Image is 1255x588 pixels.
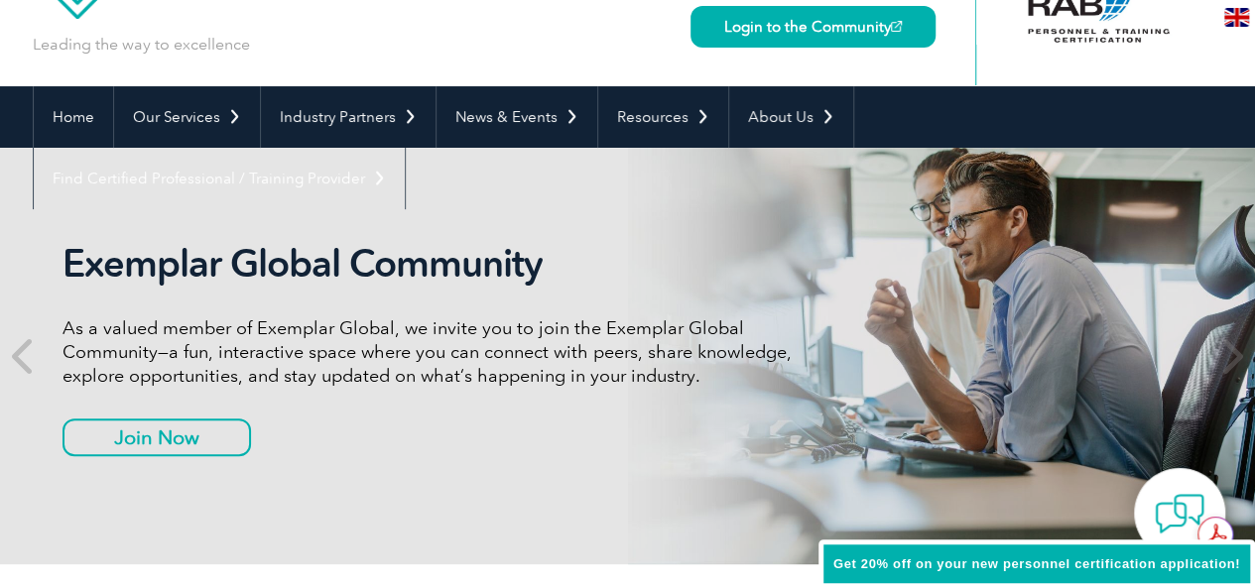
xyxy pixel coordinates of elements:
img: contact-chat.png [1155,489,1204,538]
a: Resources [598,86,728,148]
img: open_square.png [891,21,902,32]
a: About Us [729,86,853,148]
a: Find Certified Professional / Training Provider [34,148,405,209]
a: Industry Partners [261,86,436,148]
a: Join Now [63,418,251,456]
p: As a valued member of Exemplar Global, we invite you to join the Exemplar Global Community—a fun,... [63,316,807,388]
a: News & Events [437,86,597,148]
a: Home [34,86,113,148]
p: Leading the way to excellence [33,34,250,56]
a: Login to the Community [690,6,936,48]
h2: Exemplar Global Community [63,241,807,287]
a: Our Services [114,86,260,148]
img: en [1224,8,1249,27]
span: Get 20% off on your new personnel certification application! [833,556,1240,571]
